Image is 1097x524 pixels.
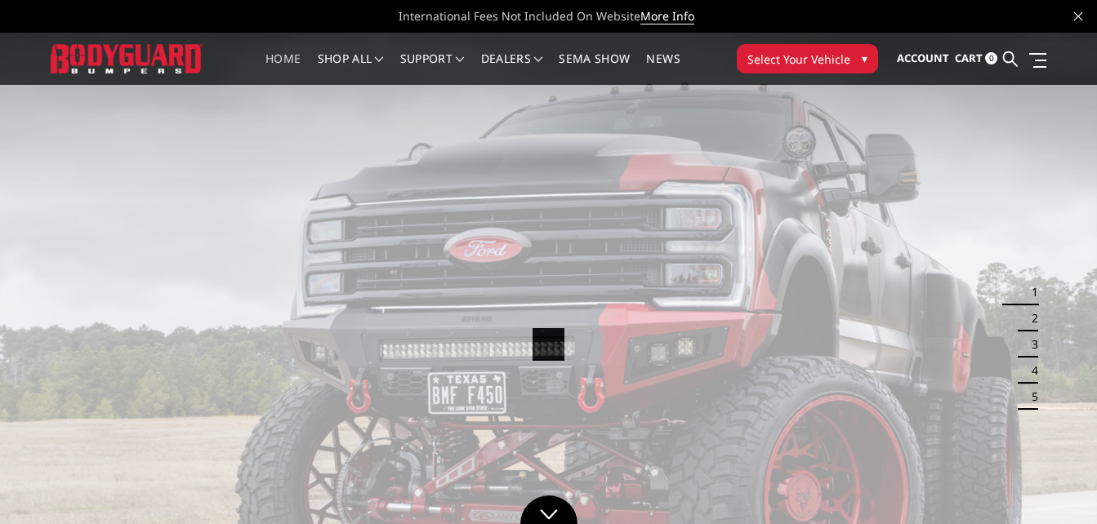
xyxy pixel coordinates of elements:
[265,53,301,85] a: Home
[897,51,949,65] span: Account
[1022,305,1038,331] button: 2 of 5
[646,53,680,85] a: News
[1022,279,1038,305] button: 1 of 5
[955,51,983,65] span: Cart
[862,50,867,67] span: ▾
[51,44,203,74] img: BODYGUARD BUMPERS
[985,52,997,64] span: 0
[1022,357,1038,384] button: 4 of 5
[737,44,878,73] button: Select Your Vehicle
[955,37,997,81] a: Cart 0
[1022,384,1038,410] button: 5 of 5
[640,8,694,24] a: More Info
[1022,331,1038,357] button: 3 of 5
[481,53,543,85] a: Dealers
[318,53,384,85] a: shop all
[747,51,850,68] span: Select Your Vehicle
[897,37,949,81] a: Account
[520,495,577,524] a: Click to Down
[400,53,465,85] a: Support
[559,53,630,85] a: SEMA Show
